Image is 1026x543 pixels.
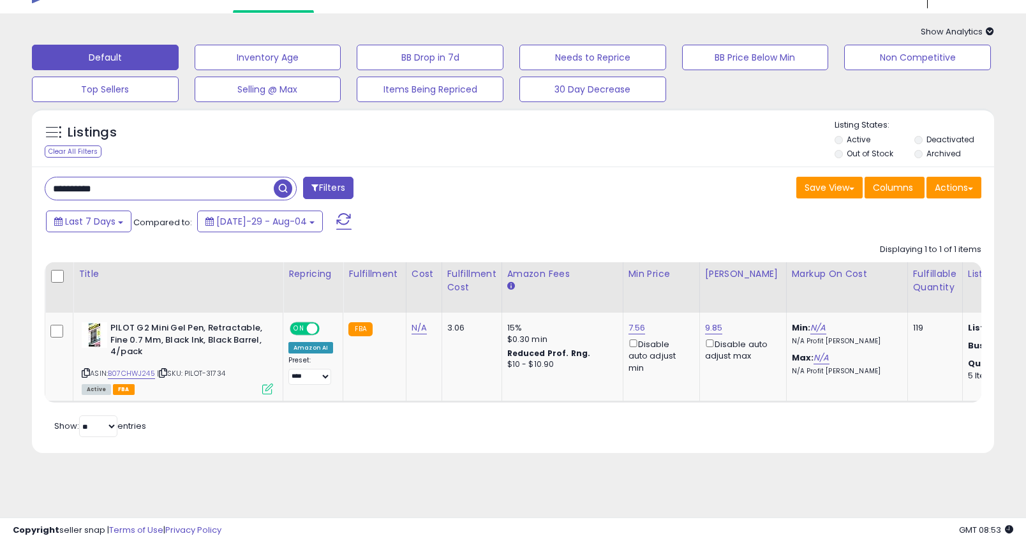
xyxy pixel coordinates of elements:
span: ON [291,324,307,334]
div: Min Price [628,267,694,281]
span: Last 7 Days [65,215,115,228]
button: Last 7 Days [46,211,131,232]
b: Min: [792,322,811,334]
button: BB Drop in 7d [357,45,503,70]
div: Fulfillable Quantity [913,267,957,294]
th: The percentage added to the cost of goods (COGS) that forms the calculator for Min & Max prices. [786,262,907,313]
span: Show: entries [54,420,146,432]
button: BB Price Below Min [682,45,829,70]
a: 9.85 [705,322,723,334]
b: Max: [792,352,814,364]
span: Show Analytics [921,26,994,38]
div: Repricing [288,267,338,281]
div: $10 - $10.90 [507,359,613,370]
div: Preset: [288,356,333,385]
button: Columns [865,177,925,198]
button: Top Sellers [32,77,179,102]
b: Reduced Prof. Rng. [507,348,591,359]
div: Clear All Filters [45,145,101,158]
button: [DATE]-29 - Aug-04 [197,211,323,232]
p: N/A Profit [PERSON_NAME] [792,367,898,376]
div: 3.06 [447,322,492,334]
span: [DATE]-29 - Aug-04 [216,215,307,228]
div: Disable auto adjust max [705,337,777,362]
strong: Copyright [13,524,59,536]
div: Title [78,267,278,281]
button: Non Competitive [844,45,991,70]
button: Selling @ Max [195,77,341,102]
button: Inventory Age [195,45,341,70]
a: B07CHWJ245 [108,368,155,379]
span: 2025-08-13 08:53 GMT [959,524,1013,536]
span: All listings currently available for purchase on Amazon [82,384,111,395]
div: Cost [412,267,436,281]
div: Markup on Cost [792,267,902,281]
div: Disable auto adjust min [628,337,690,374]
button: Filters [303,177,353,199]
div: Amazon Fees [507,267,618,281]
h5: Listings [68,124,117,142]
b: PILOT G2 Mini Gel Pen, Retractable, Fine 0.7 Mm, Black Ink, Black Barrel, 4/pack [110,322,265,361]
button: Needs to Reprice [519,45,666,70]
a: 7.56 [628,322,646,334]
a: Privacy Policy [165,524,221,536]
label: Out of Stock [847,148,893,159]
label: Archived [926,148,961,159]
a: N/A [412,322,427,334]
span: FBA [113,384,135,395]
button: Actions [926,177,981,198]
img: 51bUUEHv6gS._SL40_.jpg [82,322,107,348]
p: Listing States: [835,119,995,131]
label: Active [847,134,870,145]
a: N/A [814,352,829,364]
span: Compared to: [133,216,192,228]
p: N/A Profit [PERSON_NAME] [792,337,898,346]
span: OFF [318,324,338,334]
div: ASIN: [82,322,273,393]
b: Listed Price: [968,322,1026,334]
small: FBA [348,322,372,336]
button: Default [32,45,179,70]
div: 15% [507,322,613,334]
a: N/A [810,322,826,334]
div: seller snap | | [13,524,221,537]
div: Displaying 1 to 1 of 1 items [880,244,981,256]
div: Fulfillment Cost [447,267,496,294]
span: | SKU: PILOT-31734 [157,368,225,378]
div: Fulfillment [348,267,400,281]
button: Save View [796,177,863,198]
span: Columns [873,181,913,194]
a: Terms of Use [109,524,163,536]
small: Amazon Fees. [507,281,515,292]
div: 119 [913,322,953,334]
button: 30 Day Decrease [519,77,666,102]
div: [PERSON_NAME] [705,267,781,281]
div: $0.30 min [507,334,613,345]
label: Deactivated [926,134,974,145]
div: Amazon AI [288,342,333,353]
button: Items Being Repriced [357,77,503,102]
